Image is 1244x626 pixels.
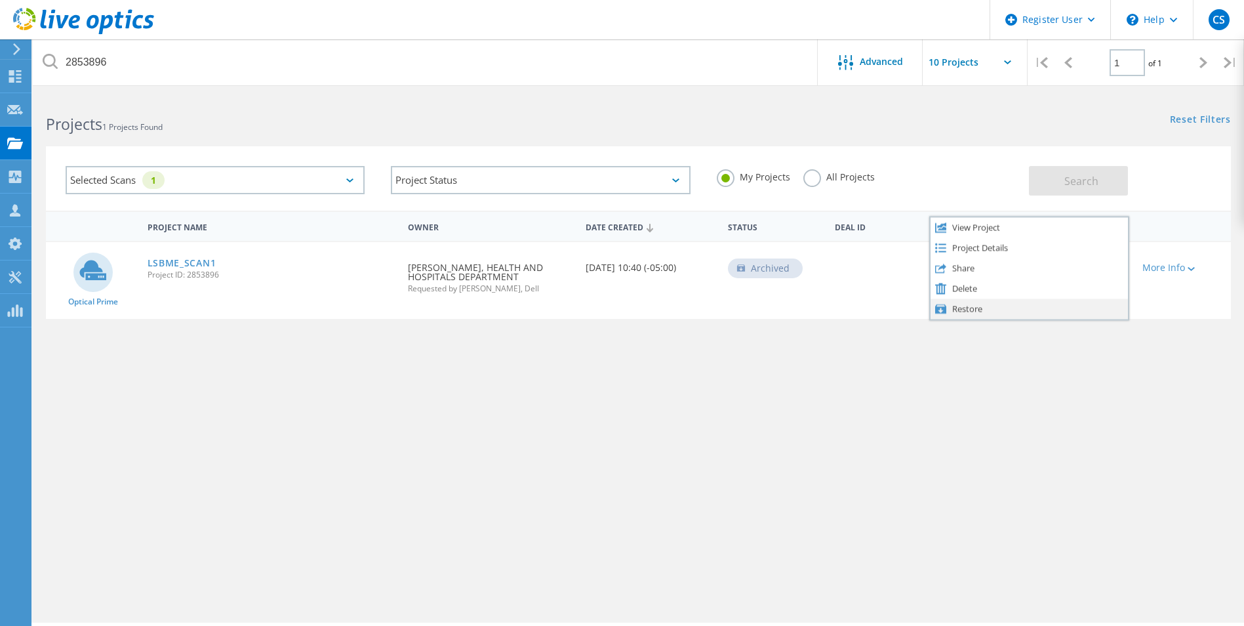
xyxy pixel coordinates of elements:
[142,171,165,189] div: 1
[579,242,721,285] div: [DATE] 10:40 (-05:00)
[1217,39,1244,86] div: |
[408,285,572,293] span: Requested by [PERSON_NAME], Dell
[391,166,690,194] div: Project Status
[1213,14,1225,25] span: CS
[33,39,818,85] input: Search projects by name, owner, ID, company, etc
[931,238,1128,258] div: Project Details
[1148,58,1162,69] span: of 1
[401,242,579,306] div: [PERSON_NAME], HEALTH AND HOSPITALS DEPARTMENT
[66,166,365,194] div: Selected Scans
[860,57,903,66] span: Advanced
[923,214,1136,238] div: Actions
[13,28,154,37] a: Live Optics Dashboard
[148,259,216,268] a: LSBME_SCAN1
[931,278,1128,299] div: Delete
[1170,115,1231,126] a: Reset Filters
[931,217,1128,238] div: View Project
[1127,14,1138,26] svg: \n
[68,298,118,306] span: Optical Prime
[102,121,163,133] span: 1 Projects Found
[1028,39,1054,86] div: |
[401,214,579,238] div: Owner
[148,271,395,279] span: Project ID: 2853896
[1029,166,1128,196] button: Search
[579,214,721,239] div: Date Created
[728,259,803,278] div: Archived
[803,169,875,182] label: All Projects
[931,258,1128,278] div: Share
[721,214,828,238] div: Status
[46,114,102,135] b: Projects
[1142,263,1224,272] div: More Info
[717,169,790,182] label: My Projects
[1064,174,1098,188] span: Search
[931,299,1128,319] div: Restore
[141,214,402,238] div: Project Name
[828,214,923,238] div: Deal Id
